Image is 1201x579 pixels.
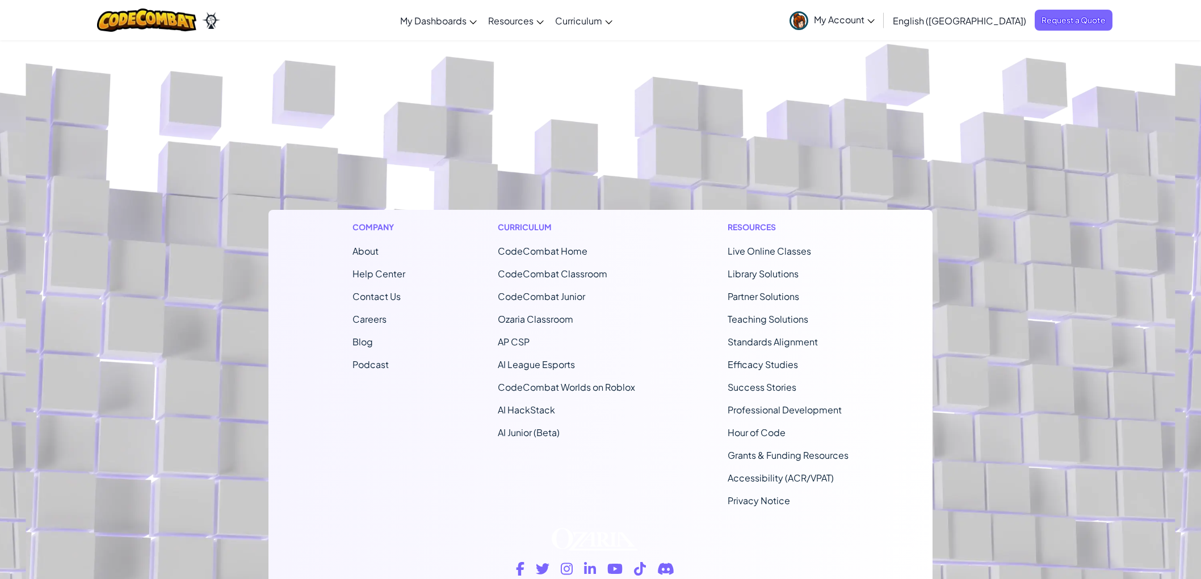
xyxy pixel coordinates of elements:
[728,221,849,233] h1: Resources
[498,313,573,325] a: Ozaria Classroom
[352,268,405,280] a: Help Center
[728,404,842,416] a: Professional Development
[728,358,798,370] a: Efficacy Studies
[352,245,379,257] a: About
[555,15,602,27] span: Curriculum
[498,426,560,438] a: AI Junior (Beta)
[97,9,196,32] img: CodeCombat logo
[400,15,467,27] span: My Dashboards
[1035,10,1112,31] a: Request a Quote
[352,313,387,325] a: Careers
[887,5,1032,36] a: English ([GEOGRAPHIC_DATA])
[728,313,808,325] a: Teaching Solutions
[784,2,880,38] a: My Account
[728,472,834,484] a: Accessibility (ACR/VPAT)
[352,336,373,348] a: Blog
[352,290,401,302] span: Contact Us
[728,449,849,461] a: Grants & Funding Resources
[498,381,635,393] a: CodeCombat Worlds on Roblox
[498,290,585,302] a: CodeCombat Junior
[814,14,875,26] span: My Account
[728,495,790,506] a: Privacy Notice
[498,404,555,416] a: AI HackStack
[498,245,587,257] span: CodeCombat Home
[498,358,575,370] a: AI League Esports
[202,12,220,29] img: Ozaria
[498,221,635,233] h1: Curriculum
[352,221,405,233] h1: Company
[728,290,799,302] a: Partner Solutions
[482,5,549,36] a: Resources
[394,5,482,36] a: My Dashboards
[728,381,796,393] a: Success Stories
[552,528,637,551] img: Ozaria logo
[728,336,818,348] a: Standards Alignment
[728,245,811,257] a: Live Online Classes
[790,11,808,30] img: avatar
[498,268,607,280] a: CodeCombat Classroom
[893,15,1026,27] span: English ([GEOGRAPHIC_DATA])
[728,268,799,280] a: Library Solutions
[488,15,534,27] span: Resources
[498,336,530,348] a: AP CSP
[549,5,618,36] a: Curriculum
[728,426,786,438] a: Hour of Code
[352,358,389,370] a: Podcast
